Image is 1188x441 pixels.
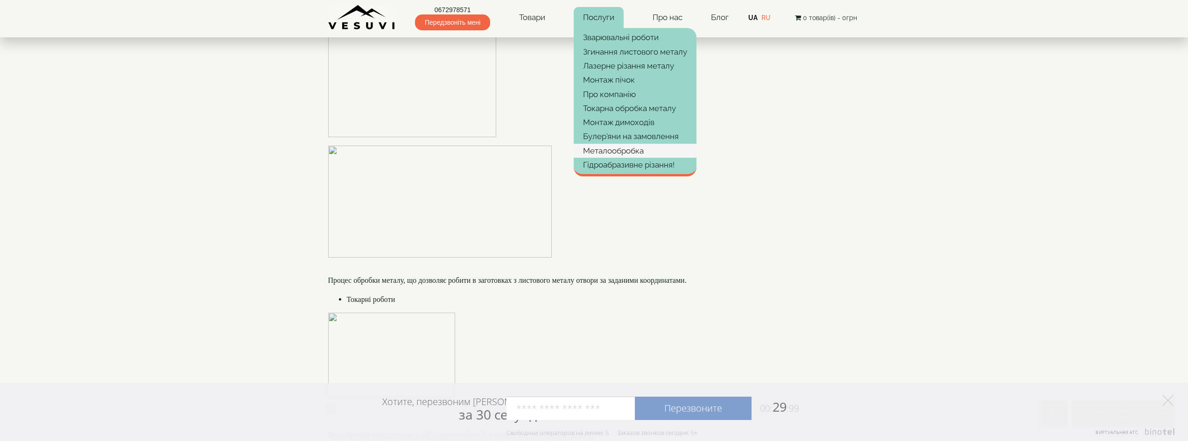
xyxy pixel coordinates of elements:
[574,30,696,44] a: Зварювальні роботи
[328,146,552,258] img: koordinatnaja-probivka-listovogo-metalla11.webp.pagespeed.ce.fZev-e7PDc.webp
[1090,428,1176,441] a: Виртуальная АТС
[761,14,771,21] a: RU
[415,5,490,14] a: 0672978571
[506,429,697,436] div: Свободных операторов на линии: 5 Заказов звонков сегодня: 5+
[787,402,799,414] span: :99
[760,402,773,414] span: 00:
[752,398,799,415] span: 29
[635,397,752,420] a: Перезвоните
[711,13,729,22] a: Блог
[328,5,396,30] img: Завод VESUVI
[415,14,490,30] span: Передзвоніть мені
[328,313,456,396] img: metall-frez1.webp.pagespeed.ce._V3b-QZyJd.webp
[328,25,496,137] img: koordinatnaja-probivka-listovogo-metalla12.webp.pagespeed.ce.SEHYhI3aMB.webp
[574,101,696,115] a: Токарна обробка металу
[574,73,696,87] a: Монтаж пічок
[510,7,555,28] a: Товари
[574,7,624,28] a: Послуги
[347,295,395,303] font: Токарні роботи
[382,396,542,422] div: Хотите, перезвоним [PERSON_NAME]
[1096,429,1139,435] span: Виртуальная АТС
[574,144,696,158] a: Металообробка
[574,158,696,172] a: Гідроабразивне різання!
[328,276,687,284] font: Процес обробки металу, що дозволяє робити в заготовках з листового металу отвори за заданими коор...
[574,129,696,143] a: Булер'яни на замовлення
[643,7,692,28] a: Про нас
[574,45,696,59] a: Згинання листового металу
[574,115,696,129] a: Монтаж димоходів
[459,406,542,423] span: за 30 секунд?
[803,14,857,21] span: 0 товар(ів) - 0грн
[574,87,696,101] a: Про компанію
[748,14,758,21] a: UA
[574,59,696,73] a: Лазерне різання металу
[792,13,860,23] button: 0 товар(ів) - 0грн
